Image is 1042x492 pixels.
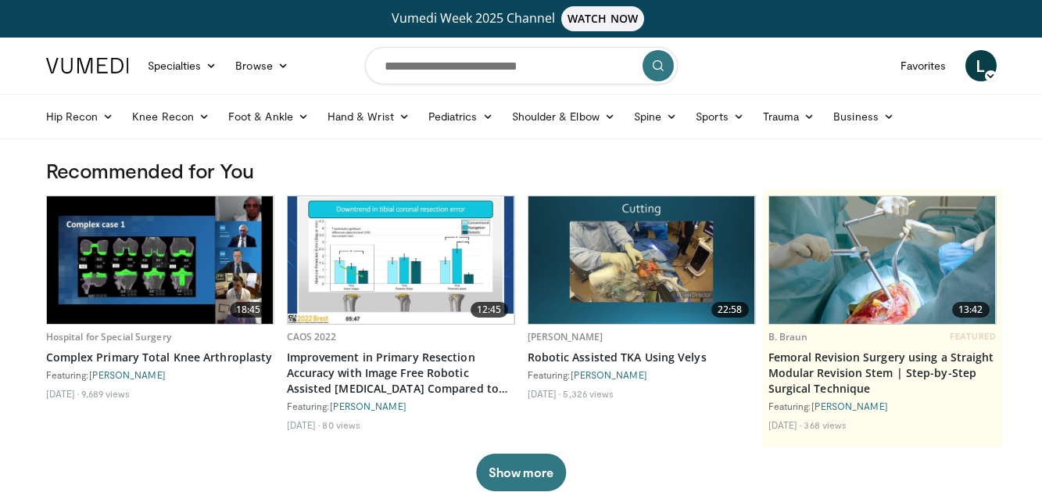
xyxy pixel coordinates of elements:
[824,101,904,132] a: Business
[804,418,847,431] li: 368 views
[528,196,755,324] a: 22:58
[288,196,514,324] a: 12:45
[48,6,994,31] a: Vumedi Week 2025 ChannelWATCH NOW
[89,369,166,380] a: [PERSON_NAME]
[711,302,749,318] span: 22:58
[769,196,996,324] img: 4275ad52-8fa6-4779-9598-00e5d5b95857.620x360_q85_upscale.jpg
[528,350,756,365] a: Robotic Assisted TKA Using Velys
[230,302,267,318] span: 18:45
[46,387,80,400] li: [DATE]
[123,101,219,132] a: Knee Recon
[288,196,514,324] img: ca14c647-ecd2-4574-9d02-68b4a0b8f4b2.620x360_q85_upscale.jpg
[47,196,274,324] img: e4f1a5b7-268b-4559-afc9-fa94e76e0451.620x360_q85_upscale.jpg
[46,330,171,343] a: Hospital for Special Surgery
[46,158,997,183] h3: Recommended for You
[226,50,298,81] a: Browse
[561,6,644,31] span: WATCH NOW
[287,400,515,412] div: Featuring:
[471,302,508,318] span: 12:45
[768,350,997,397] a: Femoral Revision Surgery using a Straight Modular Revision Stem | Step-by-Step Surgical Technique
[528,387,561,400] li: [DATE]
[754,101,825,132] a: Trauma
[287,418,320,431] li: [DATE]
[952,302,990,318] span: 13:42
[318,101,419,132] a: Hand & Wrist
[768,400,997,412] div: Featuring:
[46,58,129,74] img: VuMedi Logo
[46,350,274,365] a: Complex Primary Total Knee Arthroplasty
[571,369,647,380] a: [PERSON_NAME]
[138,50,227,81] a: Specialties
[528,330,603,343] a: [PERSON_NAME]
[287,350,515,397] a: Improvement in Primary Resection Accuracy with Image Free Robotic Assisted [MEDICAL_DATA] Compare...
[768,418,802,431] li: [DATE]
[330,400,406,411] a: [PERSON_NAME]
[769,196,996,324] a: 13:42
[768,330,808,343] a: B. Braun
[950,331,996,342] span: FEATURED
[686,101,754,132] a: Sports
[46,368,274,381] div: Featuring:
[287,330,337,343] a: CAOS 2022
[419,101,503,132] a: Pediatrics
[365,47,678,84] input: Search topics, interventions
[625,101,686,132] a: Spine
[965,50,997,81] a: L
[81,387,130,400] li: 9,689 views
[528,368,756,381] div: Featuring:
[503,101,625,132] a: Shoulder & Elbow
[528,196,755,324] img: 4255df79-b06a-4457-a193-906b7445f744.620x360_q85_upscale.jpg
[37,101,124,132] a: Hip Recon
[563,387,614,400] li: 5,326 views
[219,101,318,132] a: Foot & Ankle
[47,196,274,324] a: 18:45
[476,454,566,491] button: Show more
[891,50,956,81] a: Favorites
[811,400,888,411] a: [PERSON_NAME]
[322,418,360,431] li: 80 views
